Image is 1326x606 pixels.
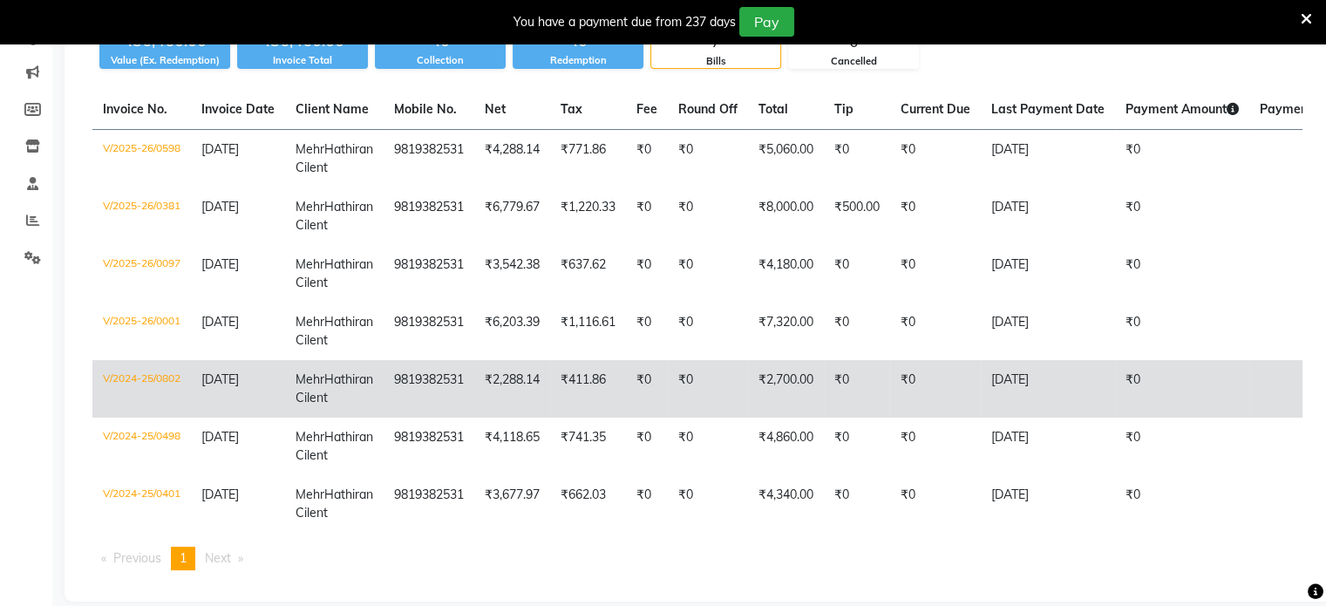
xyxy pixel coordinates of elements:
span: Hathiran Cilent [296,256,373,290]
td: ₹0 [1115,303,1249,360]
td: ₹4,340.00 [748,475,824,533]
td: 9819382531 [384,245,474,303]
span: Hathiran Cilent [296,429,373,463]
span: Mehr [296,314,324,330]
td: V/2024-25/0802 [92,360,191,418]
span: Tax [561,101,582,117]
span: Previous [113,550,161,566]
span: [DATE] [201,429,239,445]
td: ₹771.86 [550,130,626,188]
td: ₹0 [824,418,890,475]
td: ₹0 [626,303,668,360]
td: ₹0 [668,245,748,303]
span: [DATE] [201,371,239,387]
span: [DATE] [201,314,239,330]
td: ₹0 [1115,360,1249,418]
div: Bills [651,54,780,69]
td: [DATE] [981,418,1115,475]
td: ₹0 [668,130,748,188]
td: V/2025-26/0598 [92,130,191,188]
td: ₹0 [626,187,668,245]
div: Invoice Total [237,53,368,68]
span: Hathiran Cilent [296,314,373,348]
td: ₹0 [824,360,890,418]
td: V/2025-26/0381 [92,187,191,245]
td: 9819382531 [384,475,474,533]
span: Hathiran Cilent [296,199,373,233]
td: ₹0 [626,130,668,188]
div: Redemption [513,53,643,68]
td: ₹0 [1115,187,1249,245]
span: 1 [180,550,187,566]
td: ₹4,860.00 [748,418,824,475]
td: 9819382531 [384,303,474,360]
td: ₹1,220.33 [550,187,626,245]
td: ₹1,116.61 [550,303,626,360]
td: V/2025-26/0097 [92,245,191,303]
span: [DATE] [201,141,239,157]
span: Invoice No. [103,101,167,117]
span: Hathiran Cilent [296,487,373,521]
span: Mobile No. [394,101,457,117]
span: Mehr [296,429,324,445]
div: You have a payment due from 237 days [513,13,736,31]
span: Round Off [678,101,738,117]
span: Current Due [901,101,970,117]
td: V/2024-25/0401 [92,475,191,533]
td: ₹0 [668,418,748,475]
td: ₹6,203.39 [474,303,550,360]
span: Client Name [296,101,369,117]
span: Next [205,550,231,566]
td: 9819382531 [384,130,474,188]
td: ₹662.03 [550,475,626,533]
nav: Pagination [92,547,1302,570]
td: ₹2,700.00 [748,360,824,418]
td: 9819382531 [384,360,474,418]
td: ₹0 [824,130,890,188]
span: Fee [636,101,657,117]
td: ₹500.00 [824,187,890,245]
td: ₹0 [890,475,981,533]
td: ₹0 [890,360,981,418]
td: ₹8,000.00 [748,187,824,245]
td: ₹0 [626,475,668,533]
td: ₹0 [824,475,890,533]
td: ₹0 [1115,130,1249,188]
td: ₹411.86 [550,360,626,418]
button: Pay [739,7,794,37]
td: 9819382531 [384,187,474,245]
div: Value (Ex. Redemption) [99,53,230,68]
div: Collection [375,53,506,68]
td: ₹0 [626,418,668,475]
td: [DATE] [981,303,1115,360]
span: Tip [834,101,853,117]
td: ₹0 [890,303,981,360]
td: ₹3,542.38 [474,245,550,303]
span: Mehr [296,141,324,157]
span: [DATE] [201,256,239,272]
span: Invoice Date [201,101,275,117]
td: ₹741.35 [550,418,626,475]
td: ₹637.62 [550,245,626,303]
td: ₹7,320.00 [748,303,824,360]
td: ₹0 [668,360,748,418]
span: Net [485,101,506,117]
span: Mehr [296,199,324,214]
td: ₹0 [824,303,890,360]
span: [DATE] [201,487,239,502]
td: ₹6,779.67 [474,187,550,245]
span: Payment Amount [1125,101,1239,117]
td: ₹0 [824,245,890,303]
td: ₹4,180.00 [748,245,824,303]
span: [DATE] [201,199,239,214]
span: Last Payment Date [991,101,1105,117]
span: Hathiran Cilent [296,371,373,405]
td: ₹0 [1115,418,1249,475]
td: ₹5,060.00 [748,130,824,188]
td: ₹3,677.97 [474,475,550,533]
td: 9819382531 [384,418,474,475]
td: ₹0 [890,130,981,188]
td: ₹0 [890,187,981,245]
td: [DATE] [981,245,1115,303]
td: V/2025-26/0001 [92,303,191,360]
